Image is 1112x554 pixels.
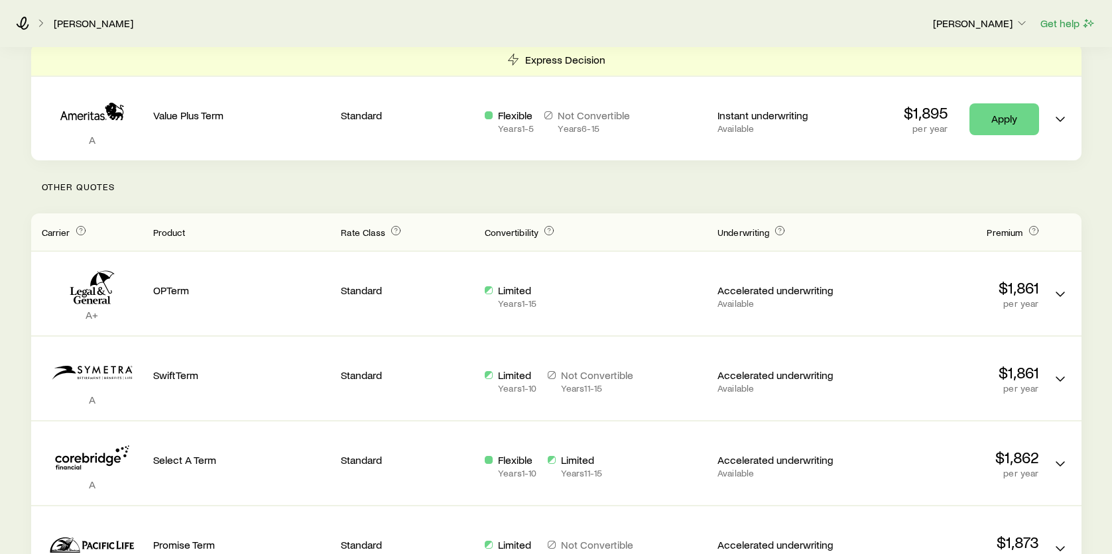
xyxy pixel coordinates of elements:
p: Not Convertible [558,109,630,122]
button: [PERSON_NAME] [932,16,1029,32]
p: Years 1 - 15 [498,298,536,309]
span: Premium [987,227,1022,238]
span: Convertibility [485,227,538,238]
p: Standard [341,453,474,467]
p: Years 1 - 10 [498,383,536,394]
span: Rate Class [341,227,385,238]
p: A+ [42,308,143,321]
p: Limited [498,538,536,551]
p: Available [717,123,851,134]
p: A [42,133,143,146]
button: Get help [1040,16,1096,31]
p: Accelerated underwriting [717,538,851,551]
p: Limited [498,368,536,382]
p: Flexible [498,109,534,122]
a: Apply [969,103,1039,135]
p: Not Convertible [561,368,633,382]
p: Years 11 - 15 [561,383,633,394]
p: SwiftTerm [153,368,331,382]
p: OPTerm [153,284,331,297]
p: per year [861,468,1039,478]
p: Express Decision [525,53,605,66]
p: Limited [498,284,536,297]
p: Standard [341,538,474,551]
p: per year [861,383,1039,394]
p: Years 1 - 10 [498,468,536,478]
a: [PERSON_NAME] [53,17,134,30]
p: Available [717,383,851,394]
p: [PERSON_NAME] [933,17,1028,30]
p: Limited [561,453,603,467]
p: Accelerated underwriting [717,368,851,382]
p: $1,862 [861,448,1039,467]
p: $1,861 [861,278,1039,297]
span: Product [153,227,186,238]
p: per year [861,298,1039,309]
p: Standard [341,284,474,297]
p: Not Convertible [561,538,633,551]
p: A [42,393,143,406]
p: A [42,478,143,491]
p: Available [717,468,851,478]
span: Underwriting [717,227,769,238]
div: Term quotes [31,44,1081,160]
p: Select A Term [153,453,331,467]
p: Standard [341,109,474,122]
p: Years 6 - 15 [558,123,630,134]
p: Flexible [498,453,536,467]
p: Accelerated underwriting [717,453,851,467]
p: Other Quotes [31,160,1081,213]
p: $1,861 [861,363,1039,382]
p: Standard [341,368,474,382]
p: $1,873 [861,533,1039,551]
p: $1,895 [904,103,948,122]
p: Value Plus Term [153,109,331,122]
p: Available [717,298,851,309]
p: Promise Term [153,538,331,551]
p: Accelerated underwriting [717,284,851,297]
span: Carrier [42,227,70,238]
p: Years 1 - 5 [498,123,534,134]
p: per year [904,123,948,134]
p: Instant underwriting [717,109,851,122]
p: Years 11 - 15 [561,468,603,478]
